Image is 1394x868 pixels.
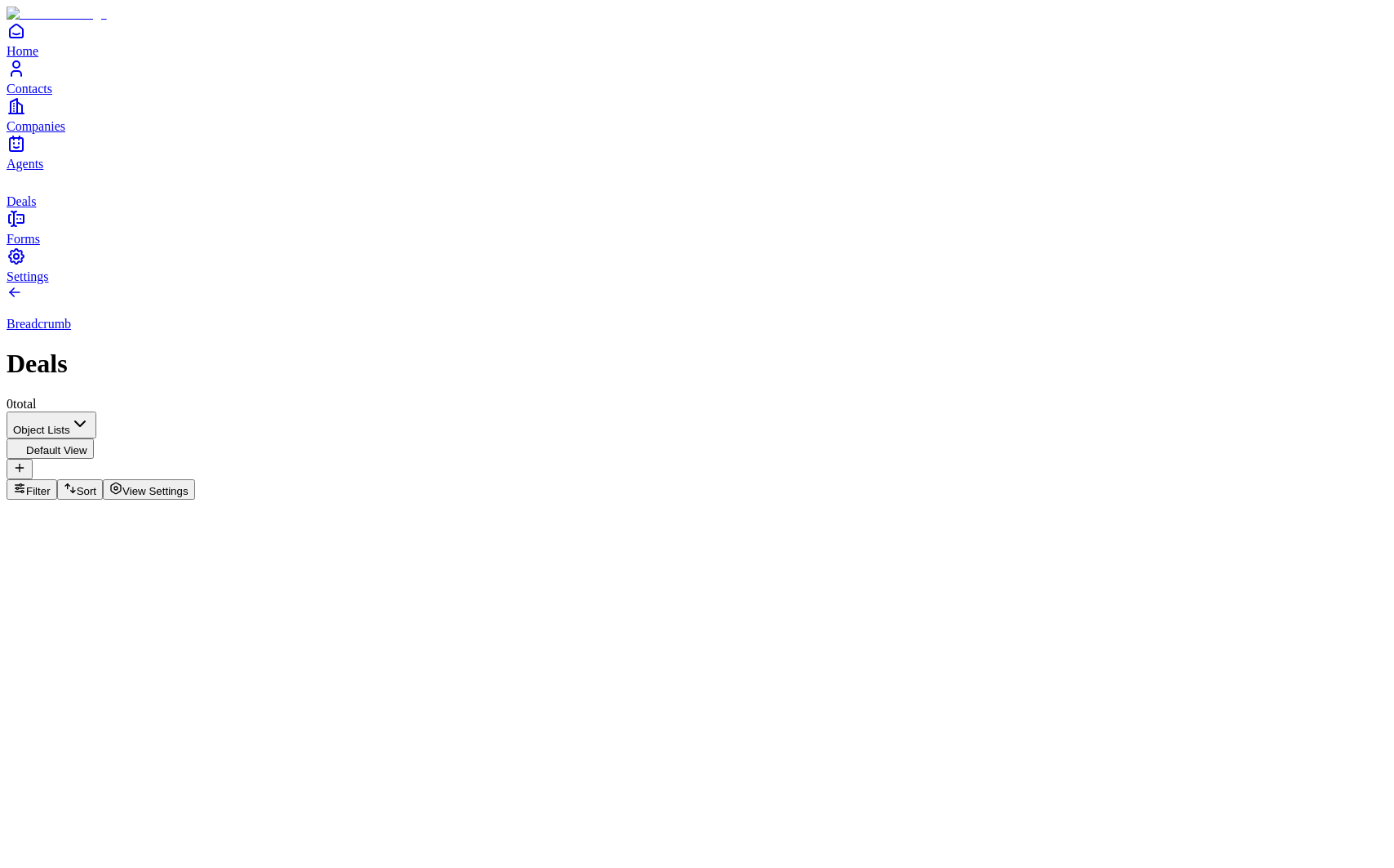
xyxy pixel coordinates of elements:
button: View Settings [103,479,195,500]
span: Deals [7,194,36,208]
span: Contacts [7,82,52,96]
a: Agents [7,134,1387,171]
span: Companies [7,119,65,133]
button: Filter [7,479,57,500]
a: Home [7,21,1387,58]
a: Breadcrumb [7,289,1387,332]
a: Companies [7,96,1387,133]
img: Item Brain Logo [7,7,107,21]
span: View Settings [122,485,189,497]
p: Breadcrumb [7,317,1387,332]
span: Forms [7,232,40,246]
button: Default View [7,438,94,459]
span: Agents [7,157,43,171]
a: deals [7,171,1387,208]
a: Settings [7,247,1387,283]
span: Settings [7,269,49,283]
a: Forms [7,209,1387,246]
span: Sort [77,485,96,497]
span: Home [7,44,38,58]
h1: Deals [7,349,1387,379]
div: 0 total [7,397,1387,412]
button: Sort [57,479,103,500]
a: Contacts [7,59,1387,96]
span: Filter [26,485,51,497]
